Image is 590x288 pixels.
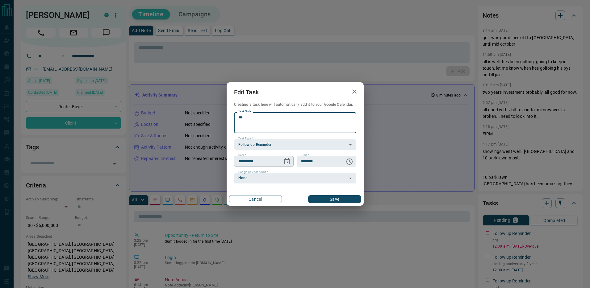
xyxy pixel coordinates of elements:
[227,82,266,102] h2: Edit Task
[229,195,282,203] button: Cancel
[238,109,251,113] label: Task Note
[238,137,253,141] label: Task Type
[234,173,356,183] div: None
[238,170,268,174] label: Google Calendar Alert
[308,195,361,203] button: Save
[281,155,293,168] button: Choose date, selected date is Sep 16, 2025
[301,153,309,157] label: Time
[234,102,356,107] p: Creating a task here will automatically add it to your Google Calendar.
[238,153,246,157] label: Date
[234,139,356,150] div: Follow up Reminder
[343,155,356,168] button: Choose time, selected time is 12:00 AM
